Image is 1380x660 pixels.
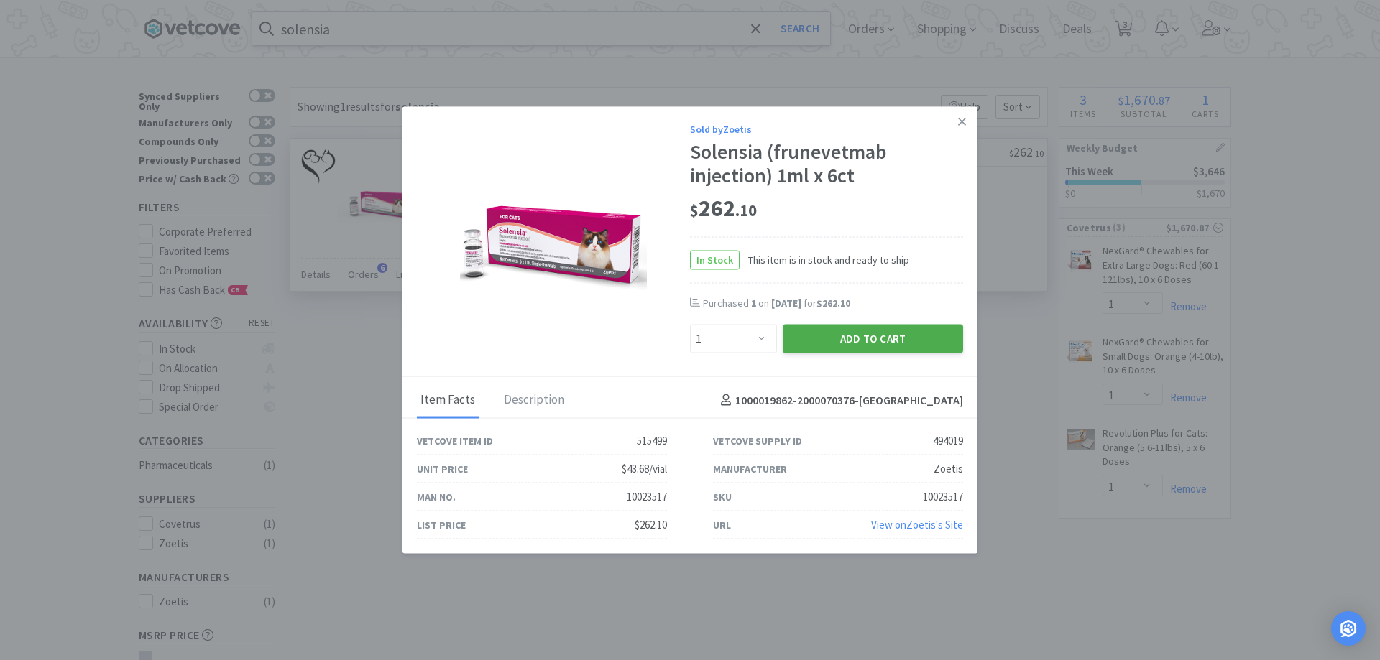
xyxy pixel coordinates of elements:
div: Vetcove Item ID [417,433,493,449]
div: SKU [713,489,732,505]
h4: 1000019862-2000070376 - [GEOGRAPHIC_DATA] [715,391,963,410]
div: Unit Price [417,461,468,477]
div: 10023517 [923,488,963,506]
div: Item Facts [417,383,479,419]
div: Vetcove Supply ID [713,433,802,449]
div: Solensia (frunevetmab injection) 1ml x 6ct [690,139,963,187]
a: View onZoetis's Site [871,518,963,531]
span: . 10 [735,200,757,220]
div: Zoetis [934,460,963,478]
div: 515499 [637,432,667,450]
span: 1 [751,296,756,309]
div: Sold by Zoetis [690,121,963,136]
span: $ [690,200,699,220]
button: Add to Cart [783,325,963,353]
span: 262 [690,194,757,223]
span: In Stock [691,251,739,269]
div: $43.68/vial [622,460,667,478]
span: [DATE] [771,296,801,309]
img: 77f230a4f4b04af59458bd3fed6a6656_494019.png [460,144,647,330]
div: $262.10 [635,516,667,534]
div: Description [500,383,568,419]
div: 494019 [933,432,963,450]
div: URL [713,517,731,533]
div: Open Intercom Messenger [1331,611,1366,646]
div: Man No. [417,489,456,505]
span: This item is in stock and ready to ship [740,251,909,267]
div: 10023517 [627,488,667,506]
span: $262.10 [816,296,850,309]
div: List Price [417,517,466,533]
div: Purchased on for [703,296,963,310]
div: Manufacturer [713,461,787,477]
